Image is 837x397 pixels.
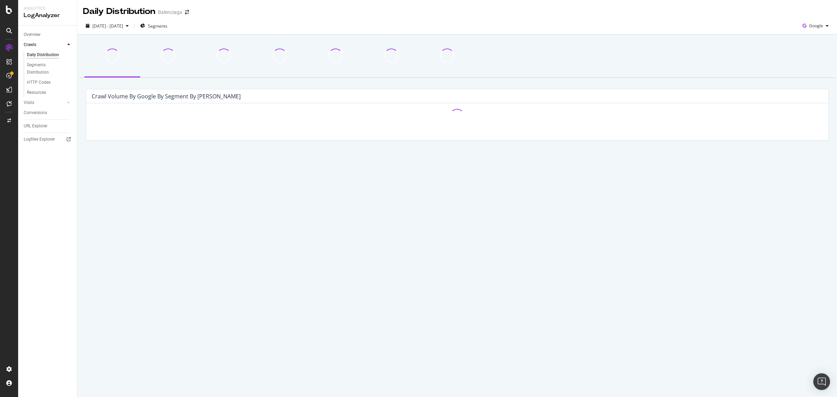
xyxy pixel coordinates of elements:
div: URL Explorer [24,122,47,130]
button: Google [800,20,831,31]
div: Conversions [24,109,47,117]
a: HTTP Codes [27,79,72,86]
div: Daily Distribution [27,51,59,59]
div: Resources [27,89,46,96]
span: Google [809,23,823,29]
div: Overview [24,31,40,38]
span: Segments [148,23,167,29]
span: [DATE] - [DATE] [92,23,123,29]
a: Visits [24,99,65,106]
div: arrow-right-arrow-left [185,10,189,15]
div: Balenciaga [158,9,182,16]
a: URL Explorer [24,122,72,130]
a: Crawls [24,41,65,48]
div: LogAnalyzer [24,12,71,20]
div: Analytics [24,6,71,12]
a: Conversions [24,109,72,117]
div: Crawl Volume by google by Segment by [PERSON_NAME] [92,93,241,100]
a: Logfiles Explorer [24,136,72,143]
div: Segments Distribution [27,61,66,76]
a: Segments Distribution [27,61,72,76]
div: Logfiles Explorer [24,136,55,143]
div: Open Intercom Messenger [813,373,830,390]
a: Overview [24,31,72,38]
a: Daily Distribution [27,51,72,59]
button: Segments [137,20,170,31]
div: Daily Distribution [83,6,155,17]
div: HTTP Codes [27,79,51,86]
div: Crawls [24,41,36,48]
button: [DATE] - [DATE] [83,20,131,31]
a: Resources [27,89,72,96]
div: Visits [24,99,34,106]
